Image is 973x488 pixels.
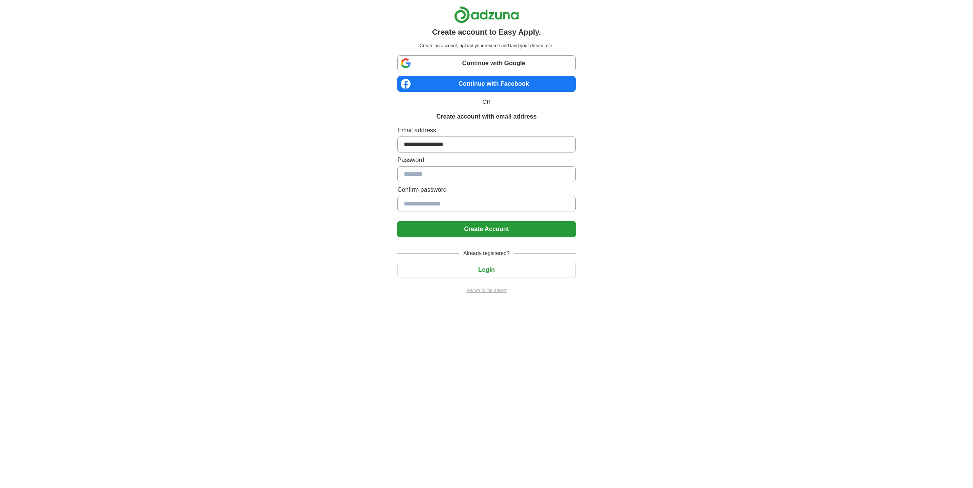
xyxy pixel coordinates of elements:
a: Continue with Facebook [397,76,575,92]
label: Confirm password [397,185,575,194]
label: Email address [397,126,575,135]
button: Create Account [397,221,575,237]
h1: Create account with email address [436,112,536,121]
button: Login [397,262,575,278]
span: Already registered? [459,249,514,257]
label: Password [397,156,575,165]
img: Adzuna logo [454,6,519,23]
p: Create an account, upload your resume and land your dream role. [399,42,574,49]
a: Continue with Google [397,55,575,71]
span: OR [478,98,495,106]
a: Return to job advert [397,287,575,294]
h1: Create account to Easy Apply. [432,26,541,38]
a: Login [397,266,575,273]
